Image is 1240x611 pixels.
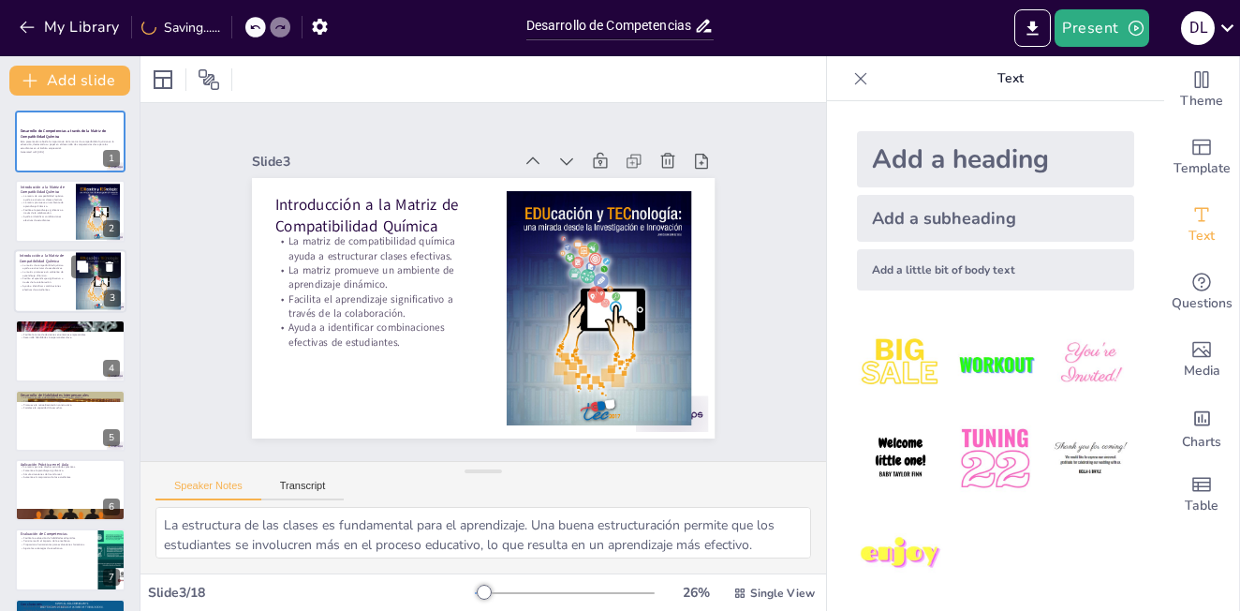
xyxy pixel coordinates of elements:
[103,220,120,237] div: 2
[1185,496,1218,516] span: Table
[103,569,120,586] div: 7
[21,330,120,334] p: Fomenta la resolución de problemas en grupo.
[15,320,125,381] div: 4
[1184,361,1220,381] span: Media
[20,270,70,276] p: La matriz promueve un ambiente de aprendizaje dinámico.
[1164,259,1239,326] div: Get real-time input from your audience
[15,180,125,242] div: 2
[1174,158,1231,179] span: Template
[21,540,93,544] p: Permite medir el impacto de la enseñanza.
[1188,226,1215,246] span: Text
[857,131,1134,187] div: Add a heading
[14,249,126,313] div: 3
[21,184,70,194] p: Introducción a la Matriz de Compatibilidad Química
[21,531,93,537] p: Evaluación de Competencias
[20,263,70,270] p: La matriz de compatibilidad química ayuda a estructurar clases efectivas.
[21,326,120,330] p: La matriz prepara a los estudiantes para el trabajo en equipo.
[21,406,120,410] p: Fortalece la capacidad de escuchar.
[252,153,512,171] div: Slide 3
[21,547,93,551] p: Ajusta las estrategias de enseñanza.
[155,507,811,559] textarea: La estructura de las clases es fundamental para el aprendizaje. Una buena estructuración permite ...
[1164,394,1239,461] div: Add charts and graphs
[21,215,70,221] p: Ayuda a identificar combinaciones efectivas de estudiantes.
[15,111,125,172] div: 1
[275,291,483,320] p: Facilita el aprendizaje significativo a través de la colaboración.
[1172,293,1233,314] span: Questions
[21,336,120,340] p: Desarrolla habilidades interpersonales clave.
[104,290,121,306] div: 3
[275,234,483,263] p: La matriz de compatibilidad química ayuda a estructurar clases efectivas.
[857,320,944,408] img: 1.jpeg
[750,586,815,601] span: Single View
[148,65,178,95] div: Layout
[876,56,1145,101] p: Text
[1164,326,1239,394] div: Add images, graphics, shapes or video
[21,466,120,469] p: La matriz permite diseñar actividades prácticas.
[275,263,483,292] p: La matriz promueve un ambiente de aprendizaje dinámico.
[857,249,1134,291] div: Add a little bit of body text
[1181,9,1215,47] button: D L
[952,415,1039,502] img: 5.jpeg
[1182,432,1221,453] span: Charts
[103,150,120,167] div: 1
[1055,9,1148,47] button: Present
[21,537,93,541] p: Facilita la evaluación de habilidades adquiridas.
[21,605,120,609] p: Mejora el aprendizaje de los estudiantes.
[21,150,120,154] p: Generated with [URL]
[14,12,127,42] button: My Library
[1047,415,1134,502] img: 6.jpeg
[21,399,120,403] p: Fomenta el desarrollo del liderazgo.
[198,68,220,91] span: Position
[21,140,120,150] p: Esta presentación aborda la importancia de la matriz de compatibilidad química en la educación, d...
[275,320,483,350] p: Ayuda a identificar combinaciones efectivas de estudiantes.
[98,255,121,277] button: Delete Slide
[857,195,1134,242] div: Add a subheading
[1181,11,1215,45] div: D L
[15,529,125,590] div: 7
[20,253,70,263] p: Introducción a la Matriz de Compatibilidad Química
[21,392,120,397] p: Desarrollo de Habilidades Interpersonales
[21,469,120,472] p: Fomenta el aprendizaje significativo.
[148,584,475,602] div: Slide 3 / 18
[526,12,695,39] input: Insert title
[155,480,261,500] button: Speaker Notes
[261,480,345,500] button: Transcript
[21,322,120,328] p: Importancia en la Educación Empresarial
[21,472,120,476] p: Simula situaciones del mundo real.
[952,320,1039,408] img: 2.jpeg
[21,207,70,214] p: Facilita el aprendizaje significativo a través de la colaboración.
[1164,461,1239,529] div: Add a table
[20,284,70,291] p: Ayuda a identificar combinaciones efectivas de estudiantes.
[857,511,944,598] img: 7.jpeg
[15,459,125,521] div: 6
[141,19,220,37] div: Saving......
[21,462,120,468] p: Aplicación Práctica en el Aula
[275,194,483,237] p: Introducción a la Matriz de Compatibilidad Química
[21,201,70,207] p: La matriz promueve un ambiente de aprendizaje dinámico.
[21,395,120,399] p: La matriz ayuda a desarrollar la comunicación efectiva.
[21,194,70,201] p: La matriz de compatibilidad química ayuda a estructurar clases efectivas.
[1164,124,1239,191] div: Add ready made slides
[103,360,120,377] div: 4
[673,584,718,602] div: 26 %
[21,544,93,547] p: Proporciona herramientas para evaluaciones formativas.
[20,277,70,284] p: Facilita el aprendizaje significativo a través de la colaboración.
[1164,191,1239,259] div: Add text boxes
[9,66,130,96] button: Add slide
[857,415,944,502] img: 4.jpeg
[21,333,120,336] p: Facilita la toma de decisiones en entornos empresariales.
[1164,56,1239,124] div: Change the overall theme
[103,499,120,515] div: 6
[21,403,120,407] p: Promueve la retroalimentación constructiva.
[1014,9,1051,47] button: Export to PowerPoint
[21,601,120,606] p: Conclusiones
[15,390,125,452] div: 5
[21,476,120,480] p: Aumenta el compromiso de los estudiantes.
[1180,91,1223,112] span: Theme
[1047,320,1134,408] img: 3.jpeg
[71,255,94,277] button: Duplicate Slide
[21,128,106,139] strong: Desarrollo de Competencias a través de la Matriz de Compatibilidad Química
[103,429,120,446] div: 5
